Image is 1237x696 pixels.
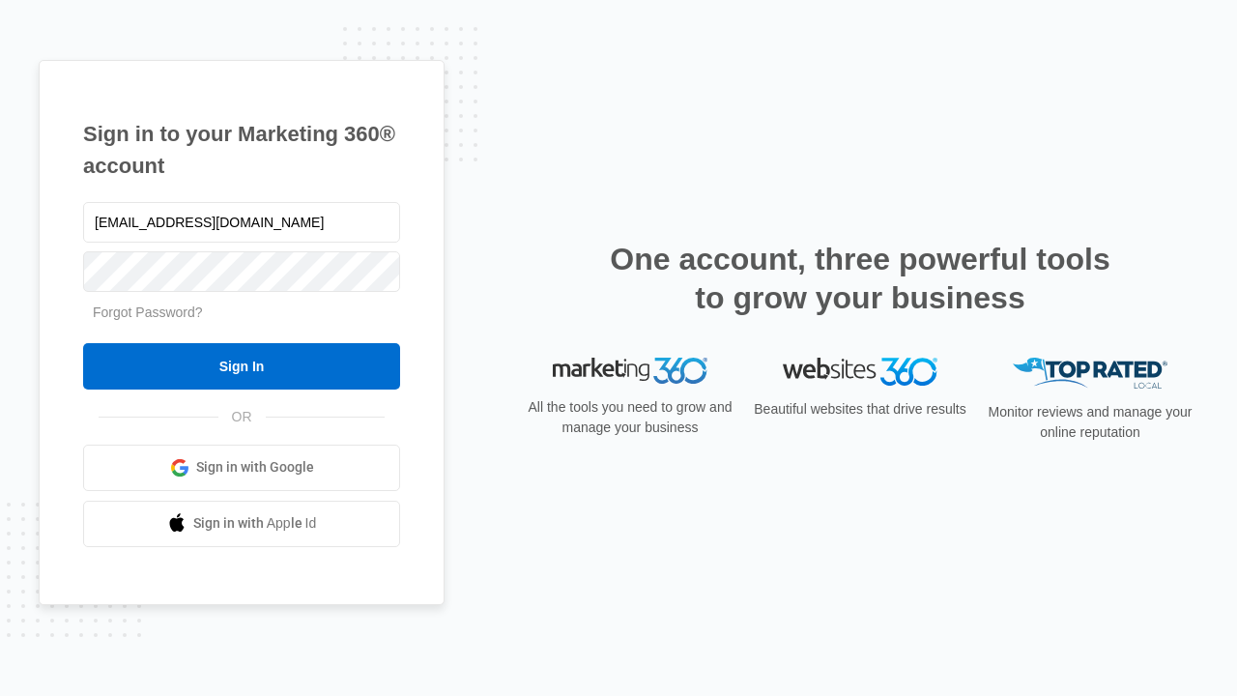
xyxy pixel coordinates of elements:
[193,513,317,534] span: Sign in with Apple Id
[553,358,707,385] img: Marketing 360
[752,399,968,420] p: Beautiful websites that drive results
[783,358,937,386] img: Websites 360
[83,445,400,491] a: Sign in with Google
[218,407,266,427] span: OR
[93,304,203,320] a: Forgot Password?
[83,501,400,547] a: Sign in with Apple Id
[83,118,400,182] h1: Sign in to your Marketing 360® account
[982,402,1198,443] p: Monitor reviews and manage your online reputation
[83,202,400,243] input: Email
[1013,358,1167,390] img: Top Rated Local
[522,397,738,438] p: All the tools you need to grow and manage your business
[604,240,1116,317] h2: One account, three powerful tools to grow your business
[196,457,314,478] span: Sign in with Google
[83,343,400,390] input: Sign In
